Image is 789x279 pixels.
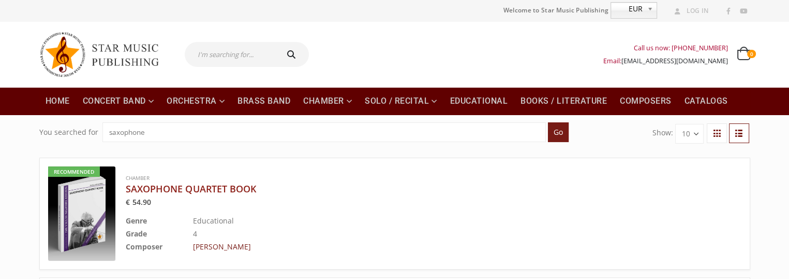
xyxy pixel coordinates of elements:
[444,87,514,115] a: Educational
[126,183,690,195] a: SAXOPHONE QUARTET BOOK
[514,87,613,115] a: Books / Literature
[193,214,690,227] td: Educational
[678,87,734,115] a: Catalogs
[39,122,98,142] div: You searched for
[614,87,678,115] a: Composers
[603,41,728,54] div: Call us now: [PHONE_NUMBER]
[39,27,169,82] img: Star Music Publishing
[48,166,100,177] div: Recommended
[126,197,130,207] span: €
[276,42,309,67] button: Search
[603,54,728,67] div: Email:
[193,227,690,240] td: 4
[39,87,76,115] a: Home
[126,174,150,182] a: Chamber
[77,87,160,115] a: Concert Band
[160,87,231,115] a: Orchestra
[671,4,709,18] a: Log In
[231,87,296,115] a: Brass Band
[621,57,728,65] a: [EMAIL_ADDRESS][DOMAIN_NAME]
[737,5,750,18] a: Youtube
[652,124,704,143] form: Show:
[548,122,569,142] input: Go
[193,242,251,252] a: [PERSON_NAME]
[503,3,609,18] span: Welcome to Star Music Publishing
[126,229,147,239] b: Grade
[126,242,162,252] b: Composer
[611,3,643,15] span: EUR
[48,166,115,261] a: Recommended
[126,197,151,207] bdi: 54.90
[359,87,443,115] a: Solo / Recital
[297,87,358,115] a: Chamber
[747,50,755,58] span: 0
[722,5,735,18] a: Facebook
[126,216,147,226] b: Genre
[185,42,276,67] input: I'm searching for...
